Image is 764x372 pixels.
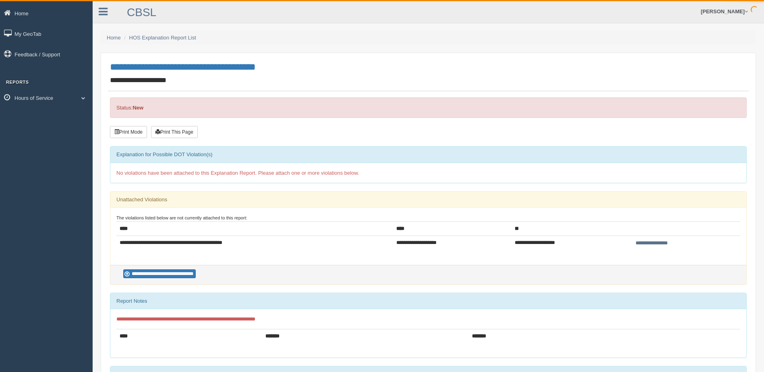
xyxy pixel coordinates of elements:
a: Home [107,35,121,41]
button: Print This Page [151,126,198,138]
span: No violations have been attached to this Explanation Report. Please attach one or more violations... [116,170,359,176]
small: The violations listed below are not currently attached to this report: [116,215,247,220]
strong: New [133,105,143,111]
a: HOS Explanation Report List [129,35,196,41]
div: Status: [110,97,747,118]
a: CBSL [127,6,156,19]
div: Report Notes [110,293,746,309]
button: Print Mode [110,126,147,138]
div: Explanation for Possible DOT Violation(s) [110,147,746,163]
div: Unattached Violations [110,192,746,208]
